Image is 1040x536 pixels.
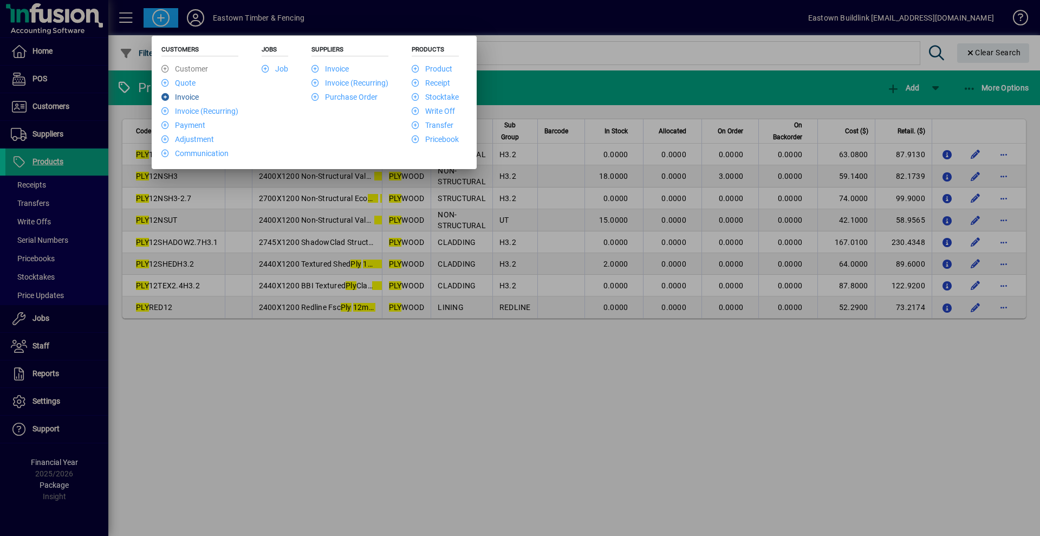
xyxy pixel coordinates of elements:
a: Product [412,64,452,73]
a: Job [262,64,288,73]
a: Invoice [311,64,349,73]
a: Invoice [161,93,199,101]
a: Communication [161,149,229,158]
a: Quote [161,79,196,87]
a: Payment [161,121,205,130]
a: Pricebook [412,135,459,144]
h5: Customers [161,46,238,56]
a: Stocktake [412,93,459,101]
h5: Products [412,46,459,56]
a: Write Off [412,107,455,115]
h5: Jobs [262,46,288,56]
a: Adjustment [161,135,214,144]
a: Purchase Order [311,93,378,101]
a: Transfer [412,121,453,130]
a: Invoice (Recurring) [161,107,238,115]
a: Invoice (Recurring) [311,79,388,87]
a: Receipt [412,79,450,87]
h5: Suppliers [311,46,388,56]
